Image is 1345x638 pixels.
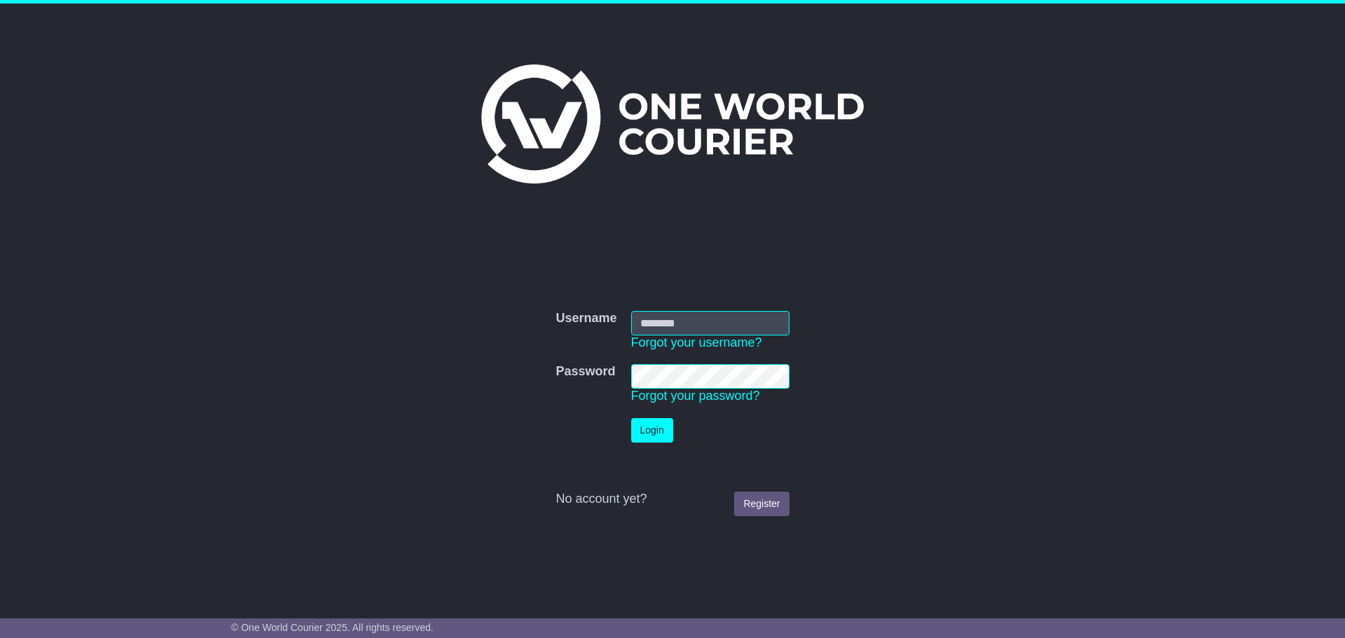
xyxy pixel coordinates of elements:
span: © One World Courier 2025. All rights reserved. [231,622,434,633]
a: Register [734,492,789,516]
a: Forgot your password? [631,389,760,403]
label: Password [556,364,615,380]
div: No account yet? [556,492,789,507]
label: Username [556,311,616,326]
a: Forgot your username? [631,335,762,349]
img: One World [481,64,864,183]
button: Login [631,418,673,443]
